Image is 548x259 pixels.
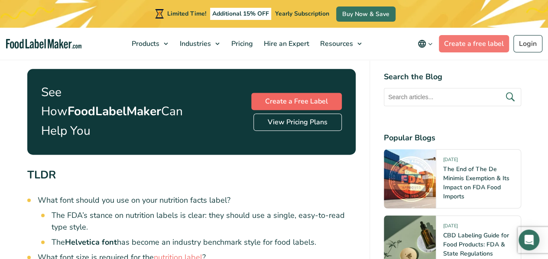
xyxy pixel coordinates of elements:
span: [DATE] [443,156,458,166]
a: CBD Labeling Guide for Food Products: FDA & State Regulations [443,231,509,258]
a: Login [513,35,542,52]
a: Hire an Expert [259,28,313,60]
a: Buy Now & Save [336,6,396,22]
a: The End of The De Minimis Exemption & Its Impact on FDA Food Imports [443,165,509,201]
a: Products [126,28,172,60]
strong: Helvetica font [65,237,117,247]
h4: Popular Blogs [384,132,521,144]
li: The FDA’s stance on nutrition labels is clear: they should use a single, easy-to-read type style. [52,210,356,233]
strong: TLDR [27,167,56,182]
span: Industries [177,39,212,49]
a: Pricing [226,28,256,60]
a: Resources [315,28,366,60]
span: Yearly Subscription [275,10,329,18]
input: Search articles... [384,88,521,106]
li: The has become an industry benchmark style for food labels. [52,236,356,248]
a: Create a Free Label [251,93,342,110]
span: Products [129,39,160,49]
a: Industries [175,28,224,60]
span: Pricing [229,39,254,49]
strong: FoodLabelMaker [68,103,161,120]
span: Additional 15% OFF [210,8,271,20]
a: View Pricing Plans [253,113,342,131]
h4: Search the Blog [384,71,521,83]
span: [DATE] [443,223,458,233]
div: Open Intercom Messenger [519,230,539,250]
p: See How Can Help You [41,83,183,141]
li: What font should you use on your nutrition facts label? [38,194,356,248]
span: Resources [318,39,354,49]
span: Hire an Expert [261,39,310,49]
span: Limited Time! [167,10,206,18]
a: Create a free label [439,35,509,52]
